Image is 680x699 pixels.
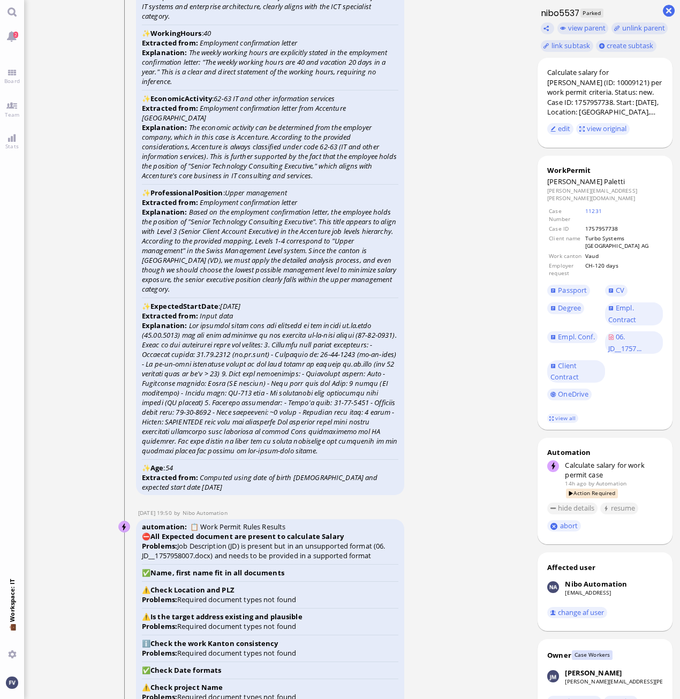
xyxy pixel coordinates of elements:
[604,177,625,186] span: Paletti
[9,74,262,86] p: Kindly note the regular lead time in [GEOGRAPHIC_DATA] of 4 weeks.
[150,531,344,541] strong: All Expected document are present to calculate Salary
[9,161,146,169] small: © 2024 BlueLake Legal. All rights reserved.
[588,480,594,487] span: by
[9,11,262,171] body: Rich Text Area. Press ALT-0 for help.
[165,463,173,473] i: 54
[551,41,591,50] span: link subtask
[142,648,177,658] strong: Problems:
[547,302,584,314] a: Degree
[547,414,578,423] a: view all
[557,22,609,34] button: view parent
[547,520,581,531] button: abort
[585,224,662,233] td: 1757957738
[547,503,598,514] button: hide details
[9,112,262,148] p: Best regards, BlueLake Legal [STREET_ADDRESS]
[558,332,594,341] span: Empl. Conf.
[616,285,624,295] span: CV
[605,331,663,354] a: 06. JD__1757...
[200,197,297,207] i: Employment confirmation letter
[150,665,221,675] strong: Check Date formats
[150,28,202,38] strong: WorkingHours
[220,301,240,311] i: [DATE]
[547,650,571,660] div: Owner
[13,32,18,38] span: 2
[142,207,396,294] i: Based on the employment confirmation letter, the employee holds the position of "Senior Technolog...
[600,503,638,514] button: resume
[190,522,286,531] span: 📋 Work Permit Rules Results
[585,234,662,250] td: Turbo Systems [GEOGRAPHIC_DATA] AG
[572,650,612,659] span: Case Workers
[150,301,218,311] strong: ExpectedStartDate
[142,103,346,123] i: Employment confirmation letter from Accenture [GEOGRAPHIC_DATA]
[547,165,663,175] div: WorkPermit
[547,563,595,572] div: Affected user
[200,311,233,321] i: Input data
[174,509,183,516] span: by
[150,568,284,578] strong: Name, first name fit in all documents
[548,234,584,250] td: Client name
[150,188,223,197] strong: ProfessionalPosition
[547,389,592,400] a: OneDrive
[9,11,262,22] p: Dear [PERSON_NAME],
[8,622,16,646] span: 💼 Workspace: IT
[547,607,607,619] button: change af user
[608,332,641,353] span: 06. JD__1757...
[2,77,22,85] span: Board
[142,123,397,180] i: The economic activity can be determined from the employer company, which in this case is Accentur...
[150,94,212,103] strong: EconomicActivity
[138,509,174,516] span: [DATE] 19:50
[142,321,187,330] strong: Explanation:
[547,187,663,202] dd: [PERSON_NAME][EMAIL_ADDRESS][PERSON_NAME][DOMAIN_NAME]
[565,480,586,487] span: 14h ago
[9,93,262,105] p: If you have any questions or need further assistance, please let me know.
[142,621,177,631] strong: Problems:
[558,303,581,313] span: Degree
[547,360,605,383] a: Client Contract
[611,22,668,34] button: unlink parent
[142,522,190,531] span: automation
[200,38,297,48] i: Employment confirmation letter
[119,521,131,533] img: Nibo Automation
[142,38,198,48] strong: Extracted from:
[150,585,235,595] strong: Check Location and PLZ
[142,473,378,492] i: Computed using date of birth [DEMOGRAPHIC_DATA] and expected start date [DATE]
[547,123,573,135] button: edit
[548,252,584,260] td: Work canton
[566,489,618,498] span: Action Required
[548,224,584,233] td: Case ID
[150,682,223,692] strong: Check project Name
[608,303,637,324] span: Empl. Contract
[547,581,559,593] img: Nibo Automation
[596,40,656,52] button: create subtask
[547,67,663,117] div: Calculate salary for [PERSON_NAME] (ID: 10009121) per work permit criteria. Status: new. Case ID:...
[214,94,335,103] i: 62-63 IT and other information services
[548,261,584,278] td: Employer request
[565,668,622,678] div: [PERSON_NAME]
[565,579,627,589] div: Nibo Automation
[585,207,602,215] a: 11231
[183,509,228,516] span: automation@nibo.ai
[547,447,663,457] div: Automation
[142,207,187,217] strong: Explanation:
[150,639,278,648] strong: Check the work Kanton consistency
[547,285,590,297] a: Passport
[142,473,198,482] strong: Extracted from:
[142,321,398,455] i: Lor ipsumdol sitam cons adi elitsedd ei tem incidi ut.la.etdo (45.00.5013) mag ali enim adminimve...
[225,188,287,197] i: Upper management
[142,48,187,57] strong: Explanation:
[142,48,387,86] i: The weekly working hours are explicitly stated in the employment confirmation letter: "The weekly...
[3,142,21,150] span: Stats
[565,589,611,596] a: [EMAIL_ADDRESS]
[150,612,303,621] strong: Is the target address existing and plausible
[203,28,211,38] i: 40
[547,331,598,343] a: Empl. Conf.
[596,480,626,487] span: automation@bluelakelegal.com
[605,285,628,297] a: CV
[580,9,603,18] span: Parked
[585,252,662,260] td: Vaud
[541,22,555,34] button: Copy ticket nibo5537 link to clipboard
[558,285,587,295] span: Passport
[547,177,602,186] span: [PERSON_NAME]
[605,302,663,325] a: Empl. Contract
[550,361,579,382] span: Client Contract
